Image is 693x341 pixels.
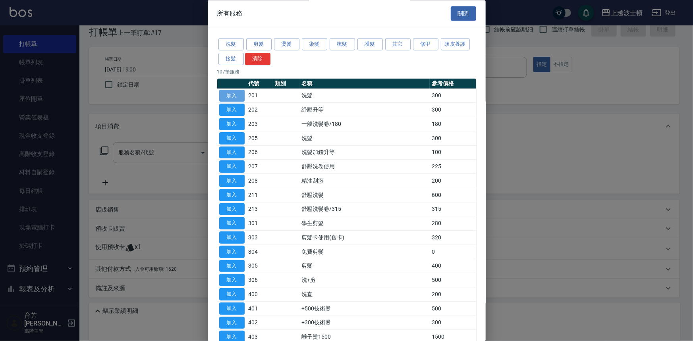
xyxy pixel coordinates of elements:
td: 303 [247,231,273,245]
button: 加入 [219,203,245,216]
td: 0 [430,245,476,259]
td: 洗髮加錢升等 [299,146,430,160]
button: 清除 [245,53,270,65]
td: 100 [430,146,476,160]
td: 剪髮 [299,259,430,274]
td: 300 [430,316,476,330]
p: 107 筆服務 [217,68,476,75]
button: 修甲 [413,39,438,51]
button: 加入 [219,232,245,244]
td: 400 [430,259,476,274]
td: 213 [247,202,273,217]
td: 301 [247,216,273,231]
th: 參考價格 [430,79,476,89]
td: 180 [430,117,476,131]
button: 加入 [219,289,245,301]
td: 洗髮 [299,89,430,103]
button: 加入 [219,274,245,287]
td: 洗+剪 [299,273,430,287]
th: 名稱 [299,79,430,89]
td: 200 [430,174,476,188]
td: 500 [430,302,476,316]
td: 205 [247,131,273,146]
td: 306 [247,273,273,287]
button: 加入 [219,302,245,315]
button: 加入 [219,189,245,201]
td: 225 [430,160,476,174]
button: 關閉 [451,6,476,21]
td: 舒壓洗髮 [299,188,430,202]
td: 免費剪髮 [299,245,430,259]
button: 加入 [219,175,245,187]
td: 300 [430,131,476,146]
td: 203 [247,117,273,131]
button: 剪髮 [246,39,272,51]
span: 所有服務 [217,10,243,17]
button: 加入 [219,161,245,173]
td: 315 [430,202,476,217]
button: 接髮 [218,53,244,65]
th: 類別 [273,79,299,89]
td: 207 [247,160,273,174]
button: 其它 [385,39,411,51]
td: 一般洗髮卷/180 [299,117,430,131]
td: 304 [247,245,273,259]
td: 201 [247,89,273,103]
td: 200 [430,287,476,302]
td: 舒壓洗卷使用 [299,160,430,174]
td: 400 [247,287,273,302]
td: 280 [430,216,476,231]
button: 加入 [219,118,245,131]
button: 護髮 [357,39,383,51]
td: 600 [430,188,476,202]
td: +300技術燙 [299,316,430,330]
td: 舒壓洗髮卷/315 [299,202,430,217]
button: 加入 [219,146,245,159]
td: 300 [430,89,476,103]
button: 加入 [219,104,245,116]
button: 燙髮 [274,39,299,51]
button: 加入 [219,246,245,258]
button: 加入 [219,132,245,144]
td: 300 [430,103,476,117]
td: 剪髮卡使用(舊卡) [299,231,430,245]
td: 紓壓升等 [299,103,430,117]
td: 401 [247,302,273,316]
button: 梳髮 [330,39,355,51]
td: 208 [247,174,273,188]
td: 精油刮痧 [299,174,430,188]
td: 學生剪髮 [299,216,430,231]
td: 206 [247,146,273,160]
td: 320 [430,231,476,245]
td: 305 [247,259,273,274]
td: 202 [247,103,273,117]
td: 洗髮 [299,131,430,146]
td: 211 [247,188,273,202]
button: 加入 [219,90,245,102]
button: 加入 [219,317,245,329]
button: 染髮 [302,39,327,51]
button: 洗髮 [218,39,244,51]
button: 加入 [219,260,245,272]
button: 加入 [219,218,245,230]
td: +500技術燙 [299,302,430,316]
td: 洗直 [299,287,430,302]
button: 頭皮養護 [441,39,470,51]
th: 代號 [247,79,273,89]
td: 402 [247,316,273,330]
td: 500 [430,273,476,287]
